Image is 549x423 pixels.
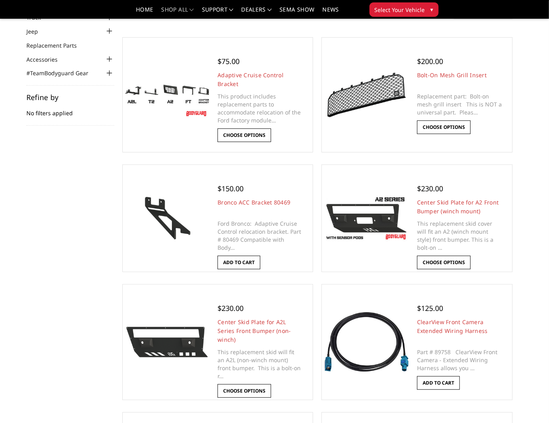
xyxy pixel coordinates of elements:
[125,167,210,252] a: Bronco ACC Bracket 80469
[417,348,502,372] p: Part # 89758 ClearView Front Camera - Extended Wiring Harness allows you …
[242,7,272,18] a: Dealers
[162,7,194,18] a: shop all
[136,7,153,18] a: Home
[417,56,443,66] span: $200.00
[431,5,433,14] span: ▾
[125,287,210,372] a: Single Light Bar / With Sensors Single Light Bar / No Sensors
[26,27,48,36] a: Jeep
[125,40,210,125] a: Adaptive Cruise Control Bracket
[218,56,240,66] span: $75.00
[26,55,68,64] a: Accessories
[417,220,502,252] p: This replacement skid cover will fit an A2 (winch mount style) front bumper. This is a bolt-on …
[125,71,210,119] img: Adaptive Cruise Control Bracket
[375,6,425,14] span: Select Your Vehicle
[417,303,443,313] span: $125.00
[369,2,439,17] button: Select Your Vehicle
[417,120,471,134] a: Choose Options
[417,71,487,79] a: Bolt-On Mesh Grill Insert
[26,94,114,126] div: No filters applied
[279,7,314,18] a: SEMA Show
[26,94,114,101] h5: Refine by
[218,128,271,142] a: Choose Options
[322,7,339,18] a: News
[218,318,291,343] a: Center Skid Plate for A2L Series Front Bumper (non-winch)
[218,92,303,124] p: This product includes replacement parts to accommodate relocation of the Ford factory module…
[417,376,460,390] a: Add to Cart
[324,287,409,372] a: ClearView Front Camera Extended Wiring Harness
[202,7,234,18] a: Support
[218,220,303,252] p: Ford Bronco: Adaptive Cruise Control relocation bracket. Part # 80469 Compatible with Body…
[218,303,244,313] span: $230.00
[26,41,87,50] a: Replacement Parts
[125,194,210,243] img: Bronco ACC Bracket 80469
[218,256,260,269] a: Add to Cart
[218,384,271,398] a: Choose Options
[417,184,443,193] span: $230.00
[324,167,409,252] a: Center Skid Plate for A2 Front Bumper (winch mount) Center Skid Plate for A2 Front Bumper (winch ...
[218,71,283,88] a: Adaptive Cruise Control Bracket
[417,318,488,335] a: ClearView Front Camera Extended Wiring Harness
[26,69,98,77] a: #TeamBodyguard Gear
[324,312,409,372] img: ClearView Front Camera Extended Wiring Harness
[417,92,502,116] p: Replacement part: Bolt-on mesh grill insert This is NOT a universal part. Pleas…
[218,198,290,206] a: Bronco ACC Bracket 80469
[417,256,471,269] a: Choose Options
[218,184,244,193] span: $150.00
[324,70,409,119] img: Bolt-On Mesh Grill Insert
[509,385,549,423] iframe: Chat Widget
[324,40,409,125] a: Bolt-On Mesh Grill Insert
[218,348,303,380] p: This replacement skid will fit an A2L (non-winch mount) front bumper. This is a bolt-on r…
[417,198,499,215] a: Center Skid Plate for A2 Front Bumper (winch mount)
